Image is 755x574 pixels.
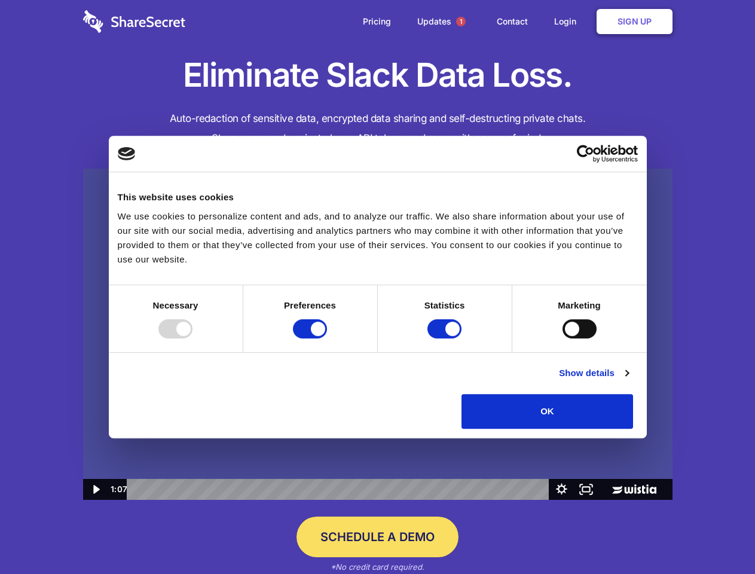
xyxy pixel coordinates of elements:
strong: Preferences [284,300,336,310]
div: Playbar [136,479,543,500]
span: 1 [456,17,466,26]
img: Sharesecret [83,169,673,500]
a: Show details [559,366,628,380]
strong: Statistics [424,300,465,310]
em: *No credit card required. [331,562,424,572]
h1: Eliminate Slack Data Loss. [83,54,673,97]
img: logo-wordmark-white-trans-d4663122ce5f474addd5e946df7df03e33cb6a1c49d2221995e7729f52c070b2.svg [83,10,185,33]
button: OK [461,394,633,429]
div: We use cookies to personalize content and ads, and to analyze our traffic. We also share informat... [118,209,638,267]
h4: Auto-redaction of sensitive data, encrypted data sharing and self-destructing private chats. Shar... [83,109,673,148]
a: Contact [485,3,540,40]
a: Schedule a Demo [297,517,458,557]
div: This website uses cookies [118,190,638,204]
a: Pricing [351,3,403,40]
button: Fullscreen [574,479,598,500]
button: Show settings menu [549,479,574,500]
strong: Marketing [558,300,601,310]
strong: Necessary [153,300,198,310]
a: Usercentrics Cookiebot - opens in a new window [533,145,638,163]
a: Sign Up [597,9,673,34]
button: Play Video [83,479,108,500]
img: logo [118,147,136,160]
a: Login [542,3,594,40]
a: Wistia Logo -- Learn More [598,479,672,500]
